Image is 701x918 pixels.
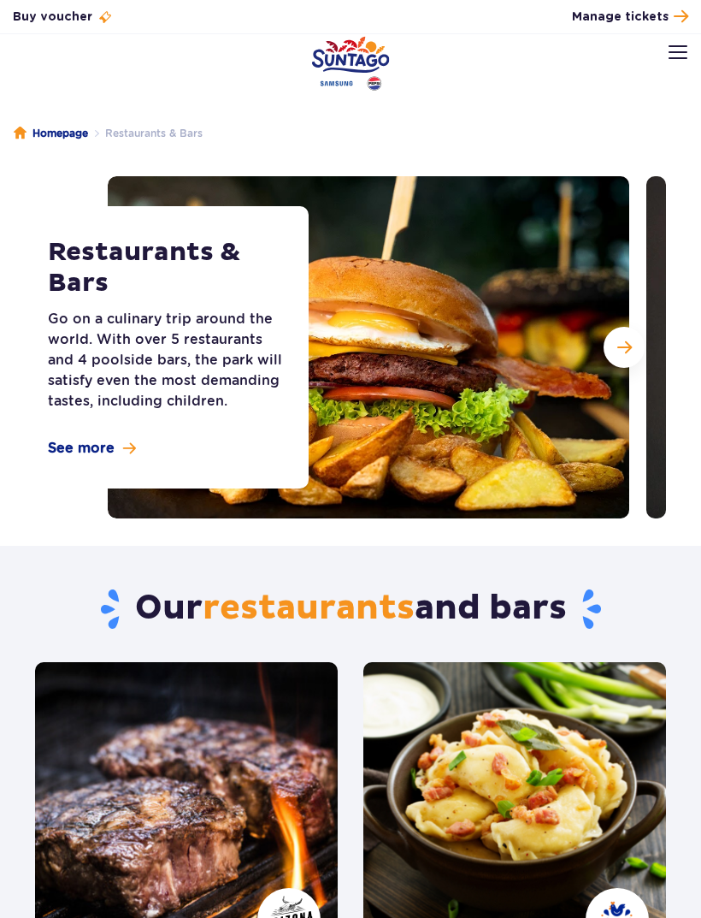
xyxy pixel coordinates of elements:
span: Buy voucher [13,9,92,26]
a: Homepage [14,125,88,142]
button: Next slide [604,327,645,368]
span: See more [48,439,115,458]
a: Park of Poland [312,36,390,91]
img: Open menu [669,45,687,59]
h1: Restaurants & Bars [48,237,283,299]
li: Restaurants & Bars [88,125,203,142]
span: restaurants [203,587,415,630]
a: Buy voucher [13,9,113,26]
a: Manage tickets [572,5,688,28]
a: See more [48,439,136,458]
p: Go on a culinary trip around the world. With over 5 restaurants and 4 poolside bars, the park wil... [48,309,283,412]
span: Manage tickets [572,9,669,26]
h2: Our and bars [35,587,666,631]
